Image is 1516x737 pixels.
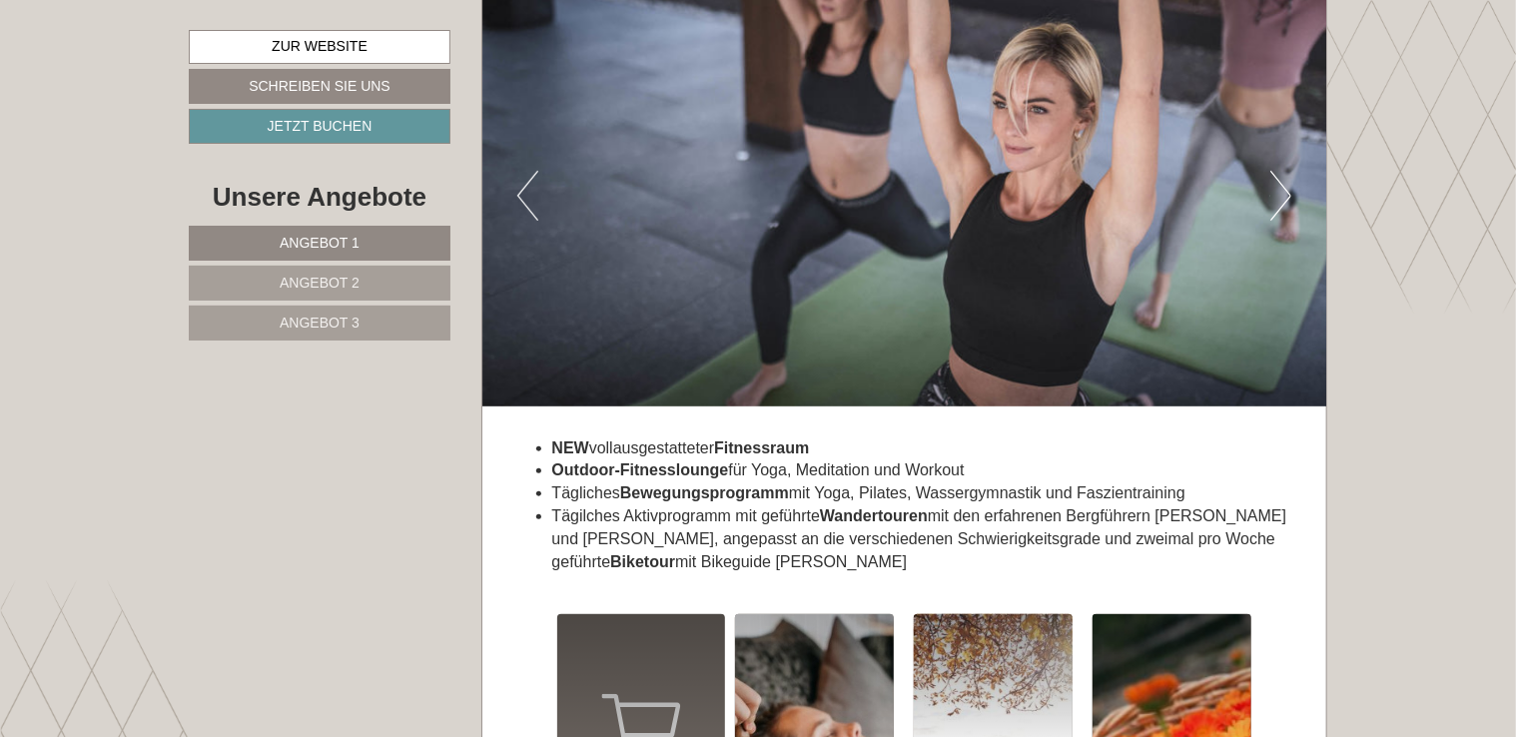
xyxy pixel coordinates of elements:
strong: Wandertouren [820,507,928,524]
li: Tägliches mit Yoga, Pilates, Wassergymnastik und Faszientraining [552,482,1297,505]
li: für Yoga, Meditation und Workout [552,459,1297,482]
span: Angebot 1 [280,235,360,251]
button: Next [1270,171,1291,221]
li: vollausgestatteter [552,437,1297,460]
strong: Biketour [610,553,675,570]
strong: Fitnessraum [714,439,809,456]
a: Zur Website [189,30,450,64]
div: Unsere Angebote [189,179,450,216]
strong: Bewegungsprogramm [620,484,789,501]
strong: Outdoor-Fitnesslounge [552,461,729,478]
li: Tägilches Aktivprogramm mit geführte mit den erfahrenen Bergführern [PERSON_NAME] und [PERSON_NAM... [552,505,1297,574]
button: Previous [517,171,538,221]
span: Angebot 3 [280,315,360,331]
a: Schreiben Sie uns [189,69,450,104]
a: Jetzt buchen [189,109,450,144]
span: Angebot 2 [280,275,360,291]
strong: NEW [552,439,589,456]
